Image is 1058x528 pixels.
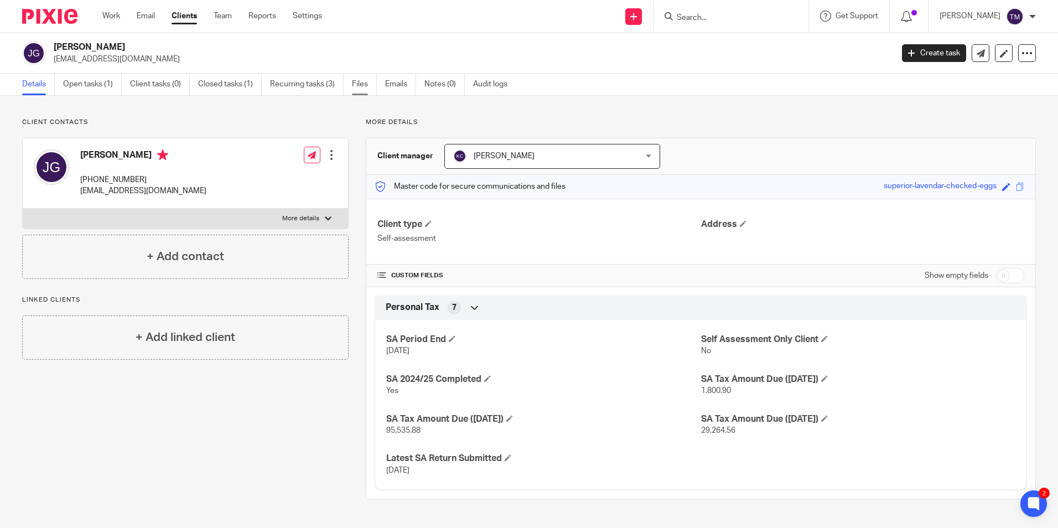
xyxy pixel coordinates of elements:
[424,74,465,95] a: Notes (0)
[701,219,1024,230] h4: Address
[676,13,775,23] input: Search
[701,413,1015,425] h4: SA Tax Amount Due ([DATE])
[22,42,45,65] img: svg%3E
[248,11,276,22] a: Reports
[452,302,457,313] span: 7
[136,329,235,346] h4: + Add linked client
[386,334,701,345] h4: SA Period End
[102,11,120,22] a: Work
[701,334,1015,345] h4: Self Assessment Only Client
[22,296,349,304] p: Linked clients
[63,74,122,95] a: Open tasks (1)
[157,149,168,161] i: Primary
[940,11,1000,22] p: [PERSON_NAME]
[293,11,322,22] a: Settings
[377,233,701,244] p: Self-assessment
[386,347,409,355] span: [DATE]
[137,11,155,22] a: Email
[474,152,535,160] span: [PERSON_NAME]
[282,214,319,223] p: More details
[377,271,701,280] h4: CUSTOM FIELDS
[352,74,377,95] a: Files
[172,11,197,22] a: Clients
[34,149,69,185] img: svg%3E
[22,118,349,127] p: Client contacts
[54,42,719,53] h2: [PERSON_NAME]
[80,149,206,163] h4: [PERSON_NAME]
[386,413,701,425] h4: SA Tax Amount Due ([DATE])
[214,11,232,22] a: Team
[836,12,878,20] span: Get Support
[80,185,206,196] p: [EMAIL_ADDRESS][DOMAIN_NAME]
[701,427,735,434] span: 29,264.56
[453,149,466,163] img: svg%3E
[701,347,711,355] span: No
[22,9,77,24] img: Pixie
[80,174,206,185] p: [PHONE_NUMBER]
[54,54,885,65] p: [EMAIL_ADDRESS][DOMAIN_NAME]
[386,302,439,313] span: Personal Tax
[386,387,398,395] span: Yes
[386,467,409,474] span: [DATE]
[385,74,416,95] a: Emails
[147,248,224,265] h4: + Add contact
[701,374,1015,385] h4: SA Tax Amount Due ([DATE])
[386,427,421,434] span: 95,535.88
[1006,8,1024,25] img: svg%3E
[884,180,997,193] div: superior-lavendar-checked-eggs
[375,181,566,192] p: Master code for secure communications and files
[377,151,433,162] h3: Client manager
[701,387,731,395] span: 1,800.90
[902,44,966,62] a: Create task
[925,270,988,281] label: Show empty fields
[473,74,516,95] a: Audit logs
[386,374,701,385] h4: SA 2024/25 Completed
[366,118,1036,127] p: More details
[270,74,344,95] a: Recurring tasks (3)
[1039,488,1050,499] div: 2
[22,74,55,95] a: Details
[386,453,701,464] h4: Latest SA Return Submitted
[198,74,262,95] a: Closed tasks (1)
[130,74,190,95] a: Client tasks (0)
[377,219,701,230] h4: Client type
